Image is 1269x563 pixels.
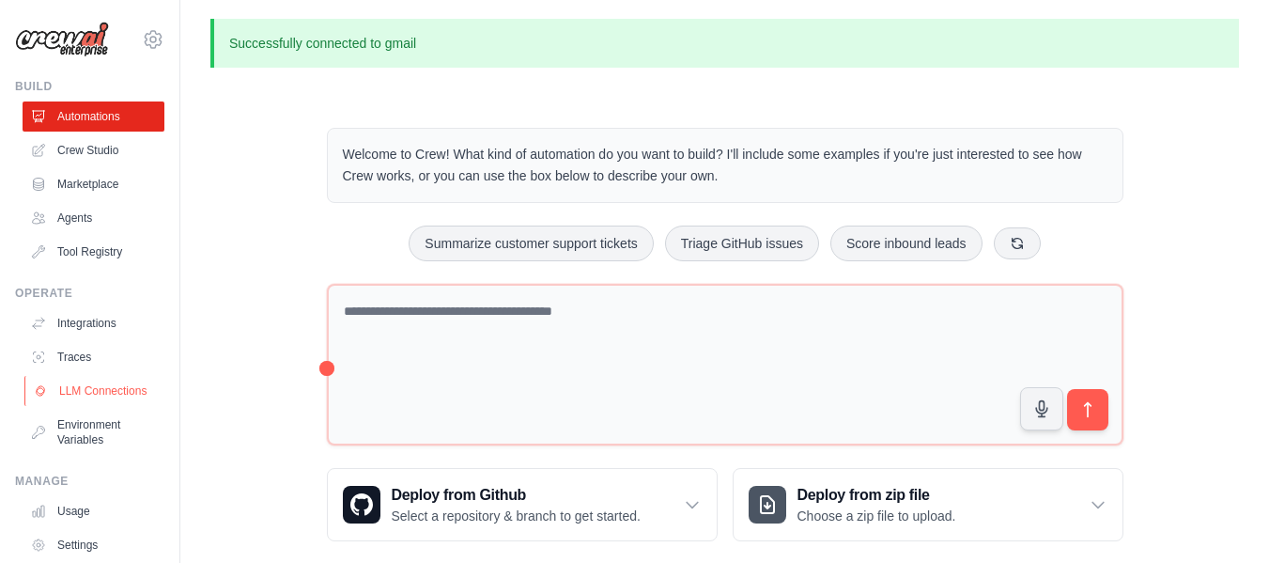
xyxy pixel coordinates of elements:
h3: Create an automation [910,415,1201,441]
button: Score inbound leads [830,226,983,261]
a: Settings [23,530,164,560]
button: Summarize customer support tickets [409,226,653,261]
a: Traces [23,342,164,372]
p: Choose a zip file to upload. [797,507,956,525]
div: Operate [15,286,164,301]
p: Successfully connected to gmail [210,19,1239,68]
button: Close walkthrough [1212,391,1226,405]
a: LLM Connections [24,376,166,406]
a: Integrations [23,308,164,338]
a: Tool Registry [23,237,164,267]
a: Usage [23,496,164,526]
a: Automations [23,102,164,132]
button: Triage GitHub issues [665,226,819,261]
span: Step 1 [924,395,963,409]
a: Environment Variables [23,410,164,455]
div: Manage [15,474,164,489]
h3: Deploy from Github [392,484,641,507]
h3: Deploy from zip file [797,484,956,507]
div: Build [15,79,164,94]
a: Crew Studio [23,135,164,165]
img: Logo [15,22,109,57]
p: Describe the automation you want to build, select an example option, or use the microphone to spe... [910,448,1201,509]
p: Welcome to Crew! What kind of automation do you want to build? I'll include some examples if you'... [343,144,1107,187]
p: Select a repository & branch to get started. [392,507,641,525]
a: Marketplace [23,169,164,199]
a: Agents [23,203,164,233]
